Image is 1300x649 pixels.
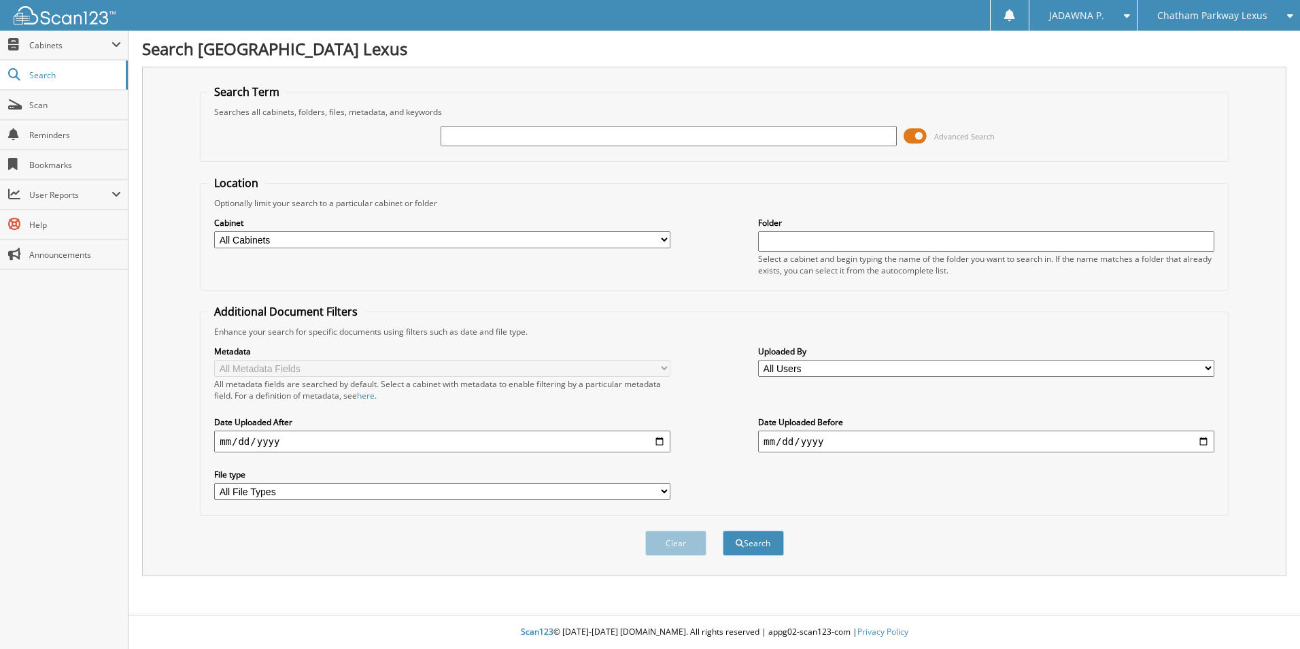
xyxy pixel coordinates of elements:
[142,37,1286,60] h1: Search [GEOGRAPHIC_DATA] Lexus
[521,626,553,637] span: Scan123
[214,469,670,480] label: File type
[29,99,121,111] span: Scan
[207,84,286,99] legend: Search Term
[207,197,1221,209] div: Optionally limit your search to a particular cabinet or folder
[214,416,670,428] label: Date Uploaded After
[29,129,121,141] span: Reminders
[207,106,1221,118] div: Searches all cabinets, folders, files, metadata, and keywords
[29,189,112,201] span: User Reports
[207,326,1221,337] div: Enhance your search for specific documents using filters such as date and file type.
[214,217,670,229] label: Cabinet
[129,616,1300,649] div: © [DATE]-[DATE] [DOMAIN_NAME]. All rights reserved | appg02-scan123-com |
[645,531,706,556] button: Clear
[758,253,1214,276] div: Select a cabinet and begin typing the name of the folder you want to search in. If the name match...
[1049,12,1104,20] span: JADAWNA P.
[207,304,364,319] legend: Additional Document Filters
[758,431,1214,452] input: end
[934,131,995,142] span: Advanced Search
[29,69,119,81] span: Search
[214,346,670,357] label: Metadata
[723,531,784,556] button: Search
[29,219,121,231] span: Help
[214,431,670,452] input: start
[758,346,1214,357] label: Uploaded By
[29,249,121,261] span: Announcements
[857,626,908,637] a: Privacy Policy
[29,159,121,171] span: Bookmarks
[29,39,112,51] span: Cabinets
[758,416,1214,428] label: Date Uploaded Before
[207,176,265,190] legend: Location
[214,378,670,401] div: All metadata fields are searched by default. Select a cabinet with metadata to enable filtering b...
[1157,12,1267,20] span: Chatham Parkway Lexus
[758,217,1214,229] label: Folder
[357,390,375,401] a: here
[14,6,116,24] img: scan123-logo-white.svg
